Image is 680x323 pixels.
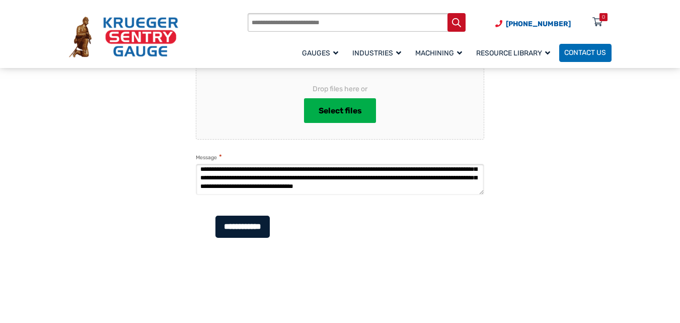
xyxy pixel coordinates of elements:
[352,49,401,57] span: Industries
[304,98,376,123] button: select files, file
[506,20,571,28] span: [PHONE_NUMBER]
[410,42,471,63] a: Machining
[302,49,338,57] span: Gauges
[297,42,347,63] a: Gauges
[196,153,221,162] label: Message
[602,13,605,21] div: 0
[559,44,612,62] a: Contact Us
[69,17,178,57] img: Krueger Sentry Gauge
[415,49,462,57] span: Machining
[476,49,550,57] span: Resource Library
[212,84,468,94] span: Drop files here or
[564,49,606,57] span: Contact Us
[347,42,410,63] a: Industries
[495,19,571,29] a: Phone Number (920) 434-8860
[471,42,559,63] a: Resource Library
